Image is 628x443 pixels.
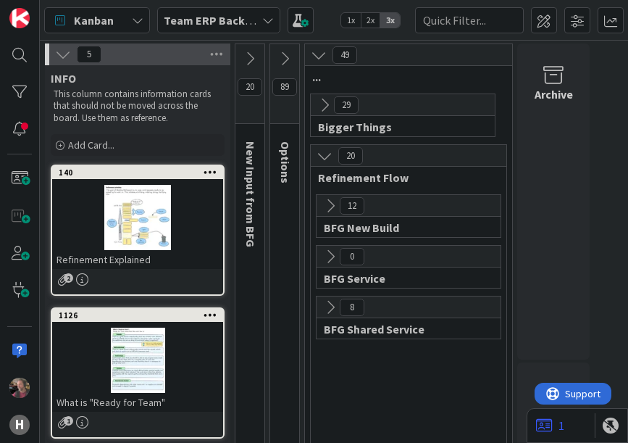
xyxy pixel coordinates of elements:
[64,273,73,283] span: 2
[74,12,114,29] span: Kanban
[9,8,30,28] img: Visit kanbanzone.com
[415,7,524,33] input: Quick Filter...
[361,13,380,28] span: 2x
[54,88,222,124] p: This column contains information cards that should not be moved across the board. Use them as ref...
[334,96,359,114] span: 29
[51,71,76,86] span: INFO
[535,86,573,103] div: Archive
[68,138,114,152] span: Add Card...
[278,141,293,183] span: Options
[341,13,361,28] span: 1x
[9,378,30,398] img: BF
[340,248,364,265] span: 0
[340,197,364,215] span: 12
[536,417,564,434] a: 1
[312,70,494,84] span: ...
[324,220,482,235] span: BFG New Build
[318,170,488,185] span: Refinement Flow
[51,165,225,296] a: 140Refinement Explained
[64,416,73,426] span: 1
[30,2,66,20] span: Support
[238,78,262,96] span: 20
[52,166,223,179] div: 140
[243,141,258,247] span: New Input from BFG
[52,309,223,322] div: 1126
[52,309,223,412] div: 1126What is "Ready for Team"
[77,46,101,63] span: 5
[340,299,364,316] span: 8
[52,250,223,269] div: Refinement Explained
[9,415,30,435] div: H
[380,13,400,28] span: 3x
[332,46,357,64] span: 49
[324,322,482,336] span: BFG Shared Service
[272,78,297,96] span: 89
[318,120,477,134] span: Bigger Things
[59,167,223,178] div: 140
[164,13,263,28] b: Team ERP Backlog
[536,405,572,422] div: Delete
[51,307,225,439] a: 1126What is "Ready for Team"
[52,393,223,412] div: What is "Ready for Team"
[52,166,223,269] div: 140Refinement Explained
[324,271,482,286] span: BFG Service
[59,310,223,320] div: 1126
[338,147,363,165] span: 20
